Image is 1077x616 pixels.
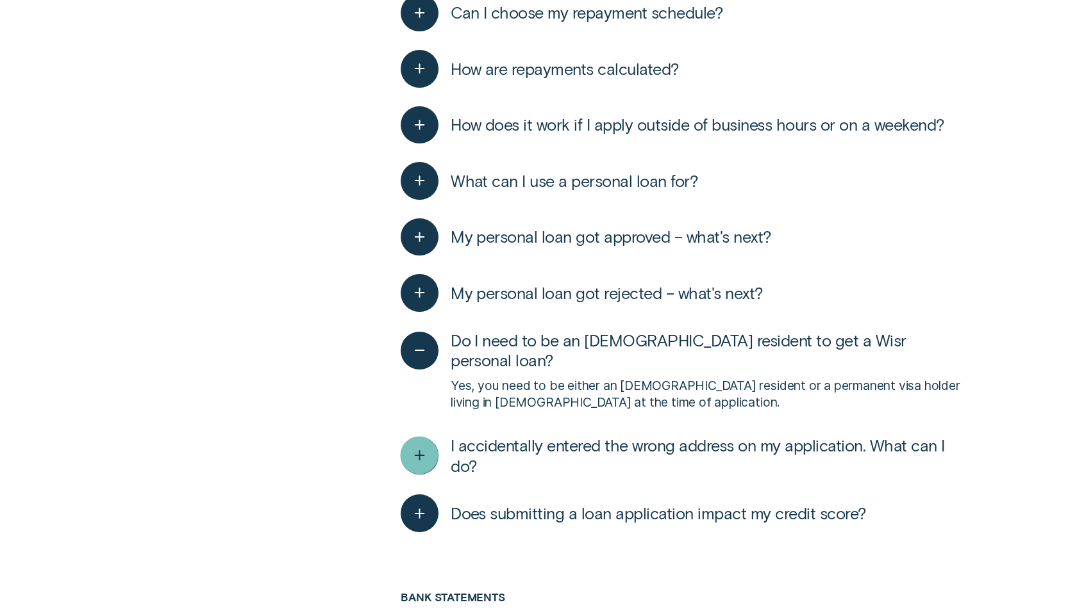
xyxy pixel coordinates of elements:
button: My personal loan got rejected – what's next? [401,274,763,311]
button: I accidentally entered the wrong address on my application. What can I do? [401,435,964,476]
p: Yes, you need to be either an [DEMOGRAPHIC_DATA] resident or a permanent visa holder living in [D... [451,377,964,411]
button: My personal loan got approved – what's next? [401,218,771,255]
button: What can I use a personal loan for? [401,162,697,199]
span: Can I choose my repayment schedule? [451,3,722,23]
button: Do I need to be an [DEMOGRAPHIC_DATA] resident to get a Wisr personal loan? [401,330,964,371]
button: Does submitting a loan application impact my credit score? [401,494,865,531]
span: What can I use a personal loan for? [451,171,697,191]
span: My personal loan got rejected – what's next? [451,283,763,304]
button: How does it work if I apply outside of business hours or on a weekend? [401,106,944,143]
span: My personal loan got approved – what's next? [451,227,771,247]
span: I accidentally entered the wrong address on my application. What can I do? [451,435,964,476]
span: Does submitting a loan application impact my credit score? [451,503,866,524]
span: How does it work if I apply outside of business hours or on a weekend? [451,115,944,135]
span: How are repayments calculated? [451,59,679,79]
span: Do I need to be an [DEMOGRAPHIC_DATA] resident to get a Wisr personal loan? [451,330,964,371]
button: How are repayments calculated? [401,50,679,87]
